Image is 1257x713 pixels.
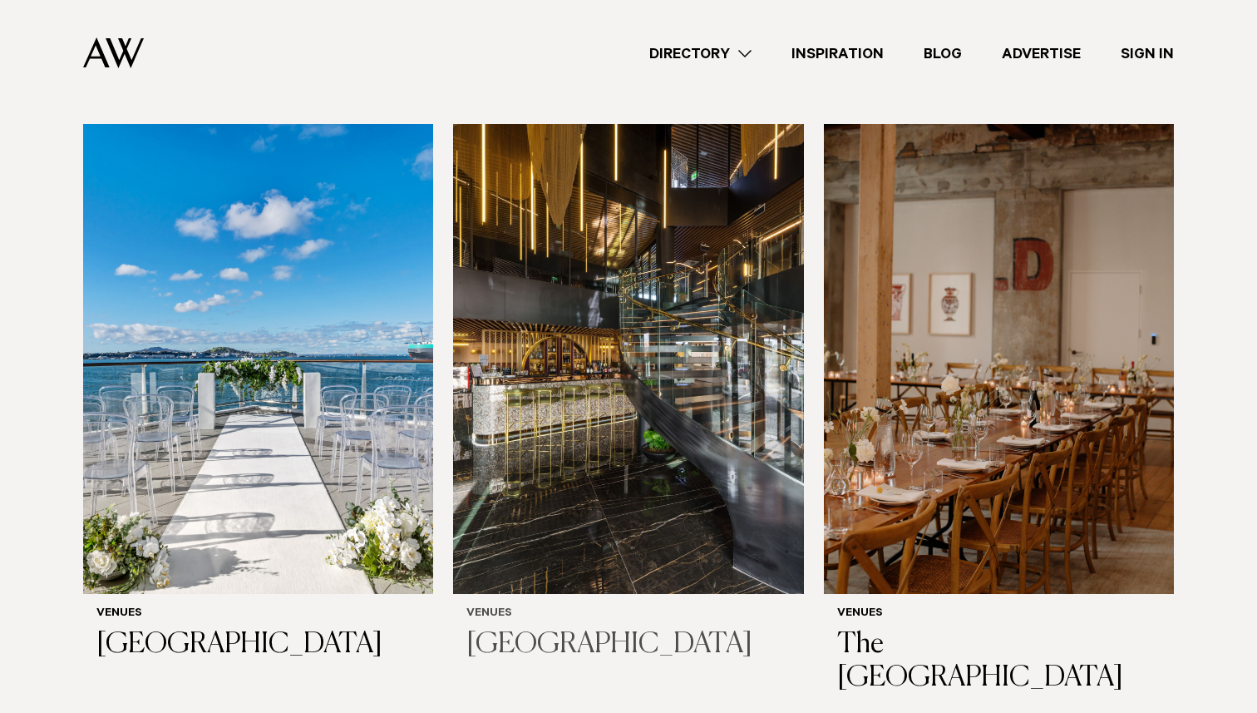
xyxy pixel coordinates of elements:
[83,124,433,594] img: Outdoor rooftop ceremony Auckland venue
[837,607,1161,621] h6: Venues
[629,42,771,65] a: Directory
[837,628,1161,696] h3: The [GEOGRAPHIC_DATA]
[904,42,982,65] a: Blog
[83,124,433,676] a: Outdoor rooftop ceremony Auckland venue Venues [GEOGRAPHIC_DATA]
[1101,42,1194,65] a: Sign In
[453,124,803,676] a: Auckland Weddings Venues | SOHO Hotel Auckland Venues [GEOGRAPHIC_DATA]
[96,607,420,621] h6: Venues
[96,628,420,662] h3: [GEOGRAPHIC_DATA]
[453,124,803,594] img: Auckland Weddings Venues | SOHO Hotel Auckland
[824,124,1174,710] a: Auckland Weddings Venues | The Hotel Britomart Venues The [GEOGRAPHIC_DATA]
[466,607,790,621] h6: Venues
[982,42,1101,65] a: Advertise
[824,124,1174,594] img: Auckland Weddings Venues | The Hotel Britomart
[83,37,144,68] img: Auckland Weddings Logo
[466,628,790,662] h3: [GEOGRAPHIC_DATA]
[771,42,904,65] a: Inspiration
